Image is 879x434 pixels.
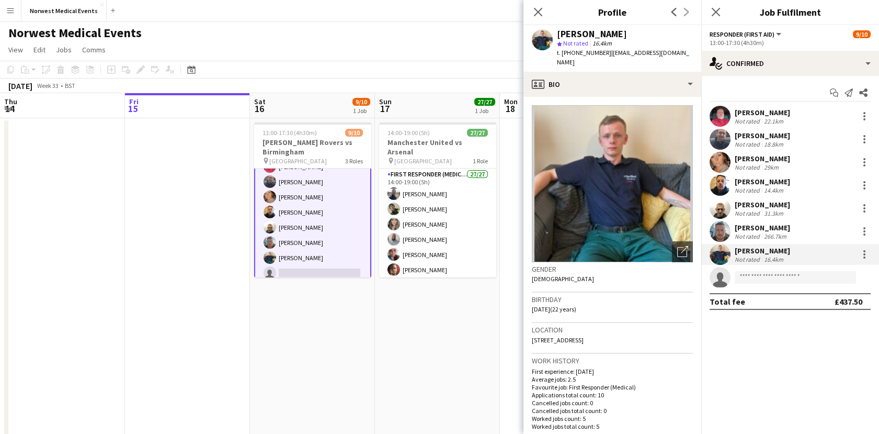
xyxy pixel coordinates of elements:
[563,39,588,47] span: Not rated
[735,177,790,186] div: [PERSON_NAME]
[467,129,488,137] span: 27/27
[269,157,327,165] span: [GEOGRAPHIC_DATA]
[701,51,879,76] div: Confirmed
[475,107,495,115] div: 1 Job
[735,117,762,125] div: Not rated
[262,129,317,137] span: 13:00-17:30 (4h30m)
[532,305,576,313] span: [DATE] (22 years)
[735,200,790,209] div: [PERSON_NAME]
[735,108,790,117] div: [PERSON_NAME]
[8,25,142,41] h1: Norwest Medical Events
[710,30,783,38] button: Responder (First Aid)
[762,255,785,263] div: 16.4km
[532,375,693,383] p: Average jobs: 2.5
[532,391,693,399] p: Applications total count: 10
[65,82,75,90] div: BST
[835,296,862,307] div: £437.50
[532,383,693,391] p: Favourite job: First Responder (Medical)
[394,157,452,165] span: [GEOGRAPHIC_DATA]
[762,209,785,217] div: 31.3km
[33,45,45,54] span: Edit
[82,45,106,54] span: Comms
[557,49,689,66] span: | [EMAIL_ADDRESS][DOMAIN_NAME]
[735,246,790,255] div: [PERSON_NAME]
[735,255,762,263] div: Not rated
[735,209,762,217] div: Not rated
[532,295,693,304] h3: Birthday
[762,163,781,171] div: 29km
[735,163,762,171] div: Not rated
[379,123,496,277] app-job-card: 14:00-19:00 (5h)27/27Manchester United vs Arsenal [GEOGRAPHIC_DATA]1 RoleFirst Responder (Medical...
[8,81,32,91] div: [DATE]
[532,368,693,375] p: First experience: [DATE]
[735,186,762,194] div: Not rated
[532,105,693,262] img: Crew avatar or photo
[56,45,72,54] span: Jobs
[532,264,693,274] h3: Gender
[4,97,17,106] span: Thu
[735,223,790,232] div: [PERSON_NAME]
[254,123,371,277] app-job-card: 13:00-17:30 (4h30m)9/10[PERSON_NAME] Rovers vs Birmingham [GEOGRAPHIC_DATA]3 Roles[PERSON_NAME]Re...
[762,186,785,194] div: 14.4km
[672,241,693,262] div: Open photos pop-in
[78,43,110,57] a: Comms
[253,103,266,115] span: 16
[701,5,879,19] h3: Job Fulfilment
[532,422,693,430] p: Worked jobs total count: 5
[35,82,61,90] span: Week 33
[590,39,614,47] span: 16.4km
[378,103,392,115] span: 17
[254,138,371,157] h3: [PERSON_NAME] Rovers vs Birmingham
[3,103,17,115] span: 14
[21,1,107,21] button: Norwest Medical Events
[523,72,701,97] div: Bio
[503,103,518,115] span: 18
[532,336,584,344] span: [STREET_ADDRESS]
[532,325,693,335] h3: Location
[387,129,430,137] span: 14:00-19:00 (5h)
[735,140,762,148] div: Not rated
[532,356,693,365] h3: Work history
[128,103,139,115] span: 15
[345,157,363,165] span: 3 Roles
[523,5,701,19] h3: Profile
[504,97,518,106] span: Mon
[710,30,774,38] span: Responder (First Aid)
[710,296,745,307] div: Total fee
[735,232,762,240] div: Not rated
[254,140,371,284] app-card-role: Responder (First Aid)7/813:00-17:30 (4h30m)[PERSON_NAME][PERSON_NAME][PERSON_NAME][PERSON_NAME][P...
[353,107,370,115] div: 1 Job
[379,97,392,106] span: Sun
[532,415,693,422] p: Worked jobs count: 5
[52,43,76,57] a: Jobs
[352,98,370,106] span: 9/10
[345,129,363,137] span: 9/10
[735,154,790,163] div: [PERSON_NAME]
[557,49,611,57] span: t. [PHONE_NUMBER]
[735,131,790,140] div: [PERSON_NAME]
[532,407,693,415] p: Cancelled jobs total count: 0
[254,97,266,106] span: Sat
[762,232,789,240] div: 266.7km
[4,43,27,57] a: View
[473,157,488,165] span: 1 Role
[379,138,496,157] h3: Manchester United vs Arsenal
[29,43,50,57] a: Edit
[532,399,693,407] p: Cancelled jobs count: 0
[853,30,871,38] span: 9/10
[532,275,594,283] span: [DEMOGRAPHIC_DATA]
[8,45,23,54] span: View
[710,39,871,47] div: 13:00-17:30 (4h30m)
[129,97,139,106] span: Fri
[557,29,627,39] div: [PERSON_NAME]
[762,117,785,125] div: 22.1km
[762,140,785,148] div: 18.8km
[474,98,495,106] span: 27/27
